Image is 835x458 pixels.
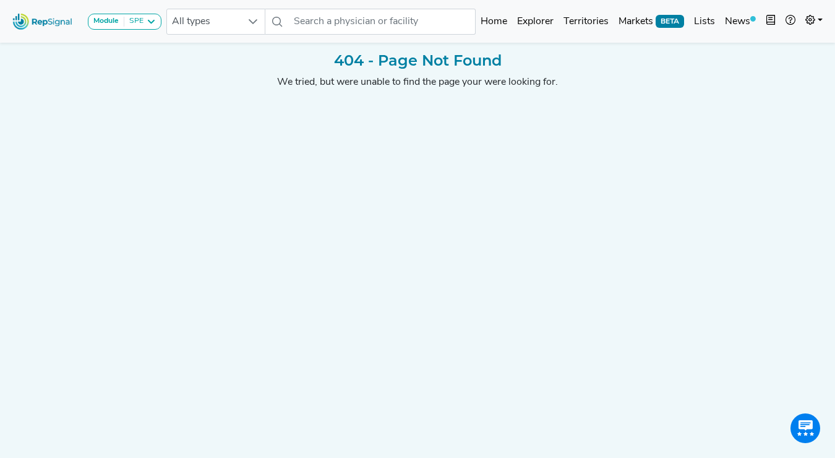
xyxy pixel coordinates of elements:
[289,9,476,35] input: Search a physician or facility
[761,9,781,34] button: Intel Book
[656,15,684,27] span: BETA
[167,9,241,34] span: All types
[65,75,770,90] div: We tried, but were unable to find the page your were looking for.
[559,9,614,34] a: Territories
[689,9,720,34] a: Lists
[720,9,761,34] a: News
[614,9,689,34] a: MarketsBETA
[512,9,559,34] a: Explorer
[93,17,119,25] strong: Module
[124,17,143,27] div: SPE
[65,52,770,70] h2: 404 - Page Not Found
[88,14,161,30] button: ModuleSPE
[476,9,512,34] a: Home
